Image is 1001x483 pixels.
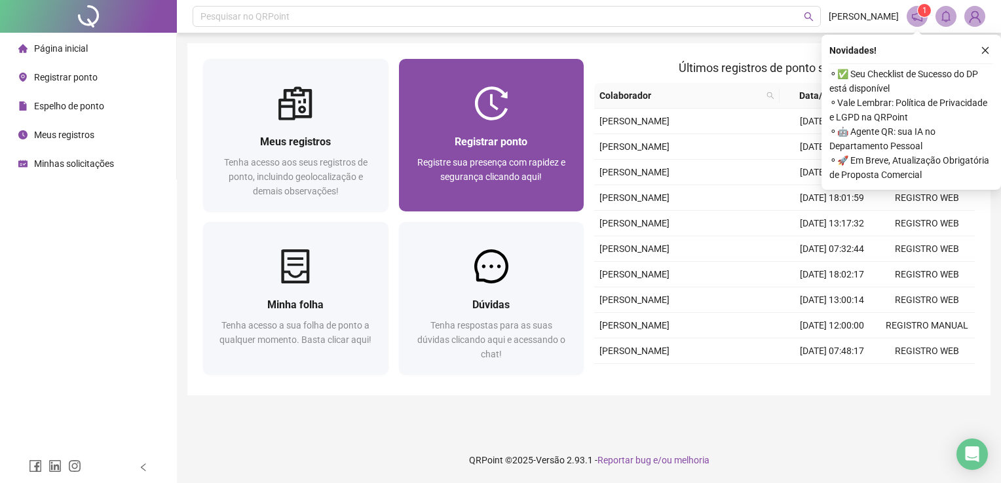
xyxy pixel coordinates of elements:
span: [PERSON_NAME] [599,192,670,203]
span: ⚬ ✅ Seu Checklist de Sucesso do DP está disponível [829,67,993,96]
a: DúvidasTenha respostas para as suas dúvidas clicando aqui e acessando o chat! [399,222,584,374]
span: 1 [922,6,927,15]
span: [PERSON_NAME] [599,167,670,177]
a: Meus registrosTenha acesso aos seus registros de ponto, incluindo geolocalização e demais observa... [203,59,388,211]
span: search [804,12,814,22]
span: Meus registros [260,135,331,148]
td: REGISTRO WEB [880,262,975,287]
span: Reportar bug e/ou melhoria [597,455,709,465]
span: Registrar ponto [34,72,98,82]
span: Últimos registros de ponto sincronizados [679,61,890,75]
td: [DATE] 07:32:44 [785,236,880,262]
span: linkedin [48,459,62,473]
span: [PERSON_NAME] [599,243,670,254]
span: Minhas solicitações [34,158,114,169]
td: REGISTRO MANUAL [880,313,975,338]
td: REGISTRO WEB [880,287,975,313]
td: REGISTRO WEB [880,211,975,236]
span: Tenha acesso a sua folha de ponto a qualquer momento. Basta clicar aqui! [219,320,371,345]
td: REGISTRO WEB [880,185,975,211]
span: file [18,101,28,111]
td: [DATE] 12:00:00 [785,313,880,338]
span: search [766,92,774,99]
td: [DATE] 12:04:04 [785,134,880,160]
span: [PERSON_NAME] [599,346,670,356]
span: Versão [536,455,565,465]
span: [PERSON_NAME] [599,141,670,152]
span: ⚬ 🚀 Em Breve, Atualização Obrigatória de Proposta Comercial [829,153,993,182]
div: Open Intercom Messenger [956,438,988,470]
span: environment [18,73,28,82]
span: [PERSON_NAME] [599,320,670,331]
span: left [139,463,148,472]
footer: QRPoint © 2025 - 2.93.1 - [177,437,1001,483]
span: home [18,44,28,53]
span: Registrar ponto [455,135,527,148]
td: [DATE] 18:02:17 [785,262,880,287]
span: ⚬ 🤖 Agente QR: sua IA no Departamento Pessoal [829,124,993,153]
td: [DATE] 07:40:11 [785,160,880,185]
td: [DATE] 13:14:44 [785,109,880,134]
span: Tenha acesso aos seus registros de ponto, incluindo geolocalização e demais observações! [224,157,368,196]
span: clock-circle [18,130,28,139]
span: notification [911,10,923,22]
a: Minha folhaTenha acesso a sua folha de ponto a qualquer momento. Basta clicar aqui! [203,222,388,374]
td: [DATE] 18:01:59 [785,185,880,211]
span: [PERSON_NAME] [599,295,670,305]
span: bell [940,10,952,22]
span: ⚬ Vale Lembrar: Política de Privacidade e LGPD na QRPoint [829,96,993,124]
span: [PERSON_NAME] [599,116,670,126]
span: [PERSON_NAME] [599,269,670,279]
span: Meus registros [34,130,94,140]
span: Espelho de ponto [34,101,104,111]
td: [DATE] 07:48:17 [785,338,880,364]
span: Dúvidas [472,298,510,311]
td: REGISTRO WEB [880,338,975,364]
span: Registre sua presença com rapidez e segurança clicando aqui! [417,157,565,182]
a: Registrar pontoRegistre sua presença com rapidez e segurança clicando aqui! [399,59,584,211]
span: close [981,46,990,55]
span: facebook [29,459,42,473]
span: [PERSON_NAME] [829,9,899,24]
td: REGISTRO WEB [880,364,975,389]
span: [PERSON_NAME] [599,218,670,228]
span: Tenha respostas para as suas dúvidas clicando aqui e acessando o chat! [417,320,565,359]
td: [DATE] 17:06:03 [785,364,880,389]
td: [DATE] 13:00:14 [785,287,880,313]
span: Página inicial [34,43,88,54]
span: schedule [18,159,28,168]
span: Data/Hora [785,88,856,103]
td: REGISTRO WEB [880,236,975,262]
span: search [764,86,777,105]
img: 92840 [965,7,985,26]
span: Colaborador [599,88,761,103]
sup: 1 [918,4,931,17]
span: Minha folha [267,298,324,311]
td: [DATE] 13:17:32 [785,211,880,236]
th: Data/Hora [780,83,872,109]
span: instagram [68,459,81,473]
span: Novidades ! [829,43,877,58]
